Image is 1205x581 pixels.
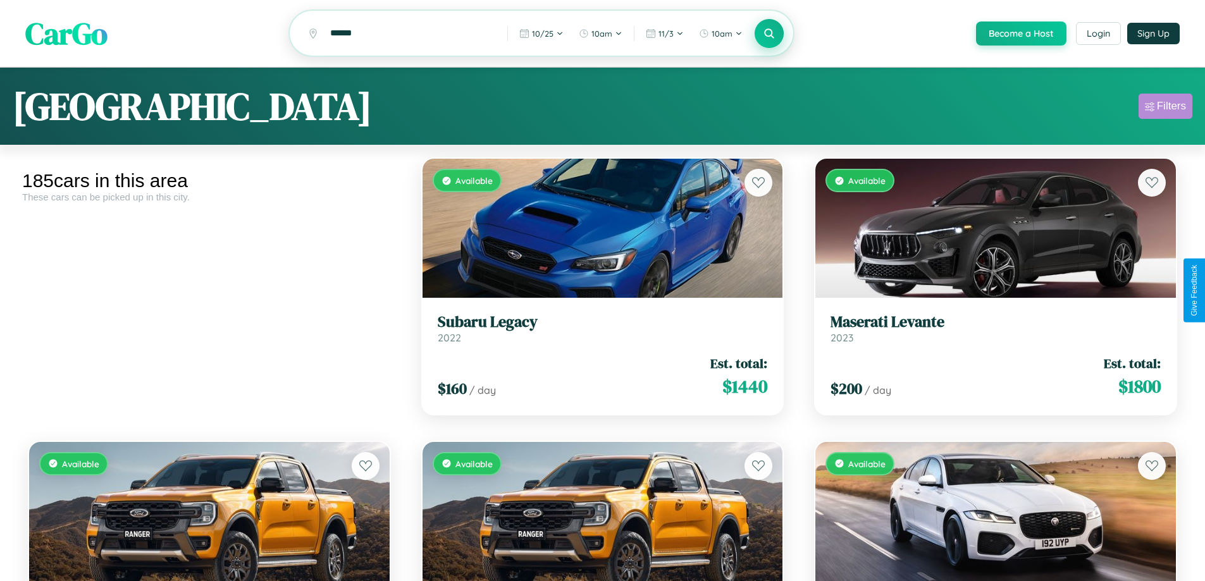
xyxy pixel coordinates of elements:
span: 2023 [831,331,853,344]
span: Available [62,458,99,469]
span: 2022 [438,331,461,344]
span: 11 / 3 [658,28,674,39]
span: $ 160 [438,378,467,399]
span: Est. total: [710,354,767,372]
button: 10am [572,23,629,44]
div: These cars can be picked up in this city. [22,192,397,202]
span: CarGo [25,13,108,54]
div: 185 cars in this area [22,170,397,192]
button: 10am [693,23,749,44]
button: 11/3 [640,23,690,44]
h3: Subaru Legacy [438,313,768,331]
a: Maserati Levante2023 [831,313,1161,344]
span: $ 1440 [722,374,767,399]
span: Available [848,458,886,469]
span: Available [848,175,886,186]
span: 10am [712,28,732,39]
span: Available [455,175,493,186]
span: / day [469,384,496,396]
h1: [GEOGRAPHIC_DATA] [13,80,372,132]
span: / day [865,384,891,396]
span: Est. total: [1104,354,1161,372]
button: 10/25 [513,23,570,44]
div: Filters [1157,100,1186,113]
button: Become a Host [976,21,1066,46]
button: Login [1076,22,1121,45]
a: Subaru Legacy2022 [438,313,768,344]
span: $ 1800 [1118,374,1161,399]
button: Filters [1139,94,1192,119]
span: $ 200 [831,378,862,399]
span: 10 / 25 [532,28,553,39]
span: 10am [591,28,612,39]
button: Sign Up [1127,23,1180,44]
span: Available [455,458,493,469]
div: Give Feedback [1190,265,1199,316]
h3: Maserati Levante [831,313,1161,331]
